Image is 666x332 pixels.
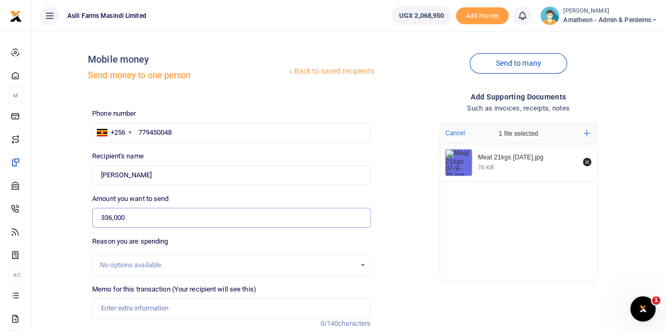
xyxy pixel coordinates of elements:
[540,6,559,25] img: profile-user
[63,11,151,21] span: Asili Farms Masindi Limited
[9,12,22,19] a: logo-small logo-large logo-large
[478,154,577,162] div: Meat 21kgs 07-9-25.jpg
[470,53,566,74] a: Send to many
[478,164,494,171] div: 78 KB
[387,6,456,25] li: Wallet ballance
[93,123,135,142] div: Uganda: +256
[399,11,444,21] span: UGX 2,068,950
[456,7,509,25] span: Add money
[92,194,168,204] label: Amount you want to send
[92,298,371,318] input: Enter extra information
[579,126,594,141] button: Add more files
[442,126,468,140] button: Cancel
[391,6,452,25] a: UGX 2,068,950
[111,127,125,138] div: +256
[88,71,286,81] h5: Send money to one person
[440,123,598,280] div: File Uploader
[100,260,355,270] div: No options available.
[379,91,658,103] h4: Add supporting Documents
[563,15,658,25] span: Amatheon - Admin & Perdeims
[8,87,23,104] li: M
[474,123,563,144] div: 1 file selected
[92,108,136,119] label: Phone number
[456,11,509,19] a: Add money
[88,54,286,65] h4: Mobile money
[92,123,371,143] input: Enter phone number
[652,296,660,305] span: 1
[540,6,658,25] a: profile-user [PERSON_NAME] Amatheon - Admin & Perdeims
[456,7,509,25] li: Toup your wallet
[8,266,23,284] li: Ac
[630,296,655,321] iframe: Intercom live chat
[92,165,371,185] input: Loading name...
[92,151,144,162] label: Recipient's name
[92,284,256,295] label: Memo for this transaction (Your recipient will see this)
[286,62,375,81] a: Back to saved recipients
[563,7,658,16] small: [PERSON_NAME]
[92,236,168,247] label: Reason you are spending
[379,103,658,114] h4: Such as invoices, receipts, notes
[92,208,371,228] input: UGX
[581,156,593,168] button: Remove file
[445,149,472,176] img: Meat 21kgs 07-9-25.jpg
[9,10,22,23] img: logo-small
